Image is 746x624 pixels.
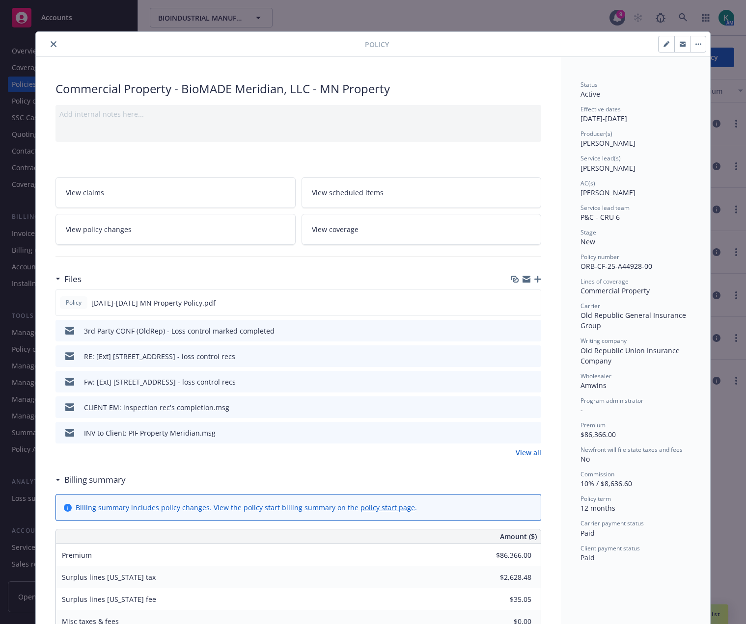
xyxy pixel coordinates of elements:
span: Program administrator [580,396,643,405]
div: Billing summary [55,473,126,486]
div: Commercial Property - BioMADE Meridian, LLC - MN Property [55,80,541,97]
span: Premium [580,421,606,429]
span: Wholesaler [580,372,611,380]
a: View coverage [302,214,542,245]
span: Producer(s) [580,130,612,138]
a: View scheduled items [302,177,542,208]
span: [PERSON_NAME] [580,163,635,173]
span: Stage [580,228,596,236]
span: Carrier [580,302,600,310]
button: download file [513,351,521,362]
span: [DATE]-[DATE] MN Property Policy.pdf [91,298,216,308]
span: [PERSON_NAME] [580,188,635,197]
button: download file [513,326,521,336]
div: Files [55,273,82,286]
a: View all [516,447,541,458]
div: 3rd Party CONF (OldRep) - Loss control marked completed [84,326,275,336]
span: 12 months [580,503,615,513]
span: Policy [64,298,83,307]
span: No [580,454,590,464]
span: [PERSON_NAME] [580,138,635,148]
a: View policy changes [55,214,296,245]
div: CLIENT EM: inspection rec's completion.msg [84,402,229,413]
span: Writing company [580,337,627,345]
span: Surplus lines [US_STATE] tax [62,572,156,582]
span: Service lead(s) [580,154,621,162]
span: Lines of coverage [580,277,629,286]
span: Policy number [580,253,619,261]
div: RE: [Ext] [STREET_ADDRESS] - loss control recs [84,351,235,362]
span: Paid [580,528,595,538]
div: Fw: [Ext] [STREET_ADDRESS] - loss control recs [84,377,236,387]
a: policy start page [360,503,415,512]
span: Active [580,89,600,99]
span: View coverage [312,224,359,234]
button: preview file [528,351,537,362]
button: preview file [528,298,537,308]
span: - [580,405,583,415]
span: ORB-CF-25-A44928-00 [580,261,652,271]
span: Surplus lines [US_STATE] fee [62,595,156,604]
span: Status [580,80,598,89]
div: INV to Client: PIF Property Meridian.msg [84,428,216,438]
span: $86,366.00 [580,430,616,439]
div: Commercial Property [580,286,691,296]
div: Billing summary includes policy changes. View the policy start billing summary on the . [76,502,417,513]
button: download file [512,298,520,308]
span: Old Republic General Insurance Group [580,311,688,330]
div: Add internal notes here... [59,109,537,119]
input: 0.00 [473,570,537,585]
button: download file [513,377,521,387]
span: Amount ($) [500,531,537,542]
button: close [48,38,59,50]
span: Paid [580,553,595,562]
span: Old Republic Union Insurance Company [580,346,682,365]
div: [DATE] - [DATE] [580,105,691,124]
span: View scheduled items [312,187,384,198]
button: preview file [528,326,537,336]
input: 0.00 [473,592,537,607]
button: preview file [528,377,537,387]
span: AC(s) [580,179,595,187]
span: P&C - CRU 6 [580,212,620,222]
h3: Files [64,273,82,286]
span: View claims [66,187,104,198]
button: preview file [528,428,537,438]
span: Newfront will file state taxes and fees [580,445,683,454]
span: View policy changes [66,224,132,234]
span: 10% / $8,636.60 [580,479,632,488]
span: Commission [580,470,614,478]
span: Policy term [580,494,611,503]
button: preview file [528,402,537,413]
button: download file [513,428,521,438]
span: Effective dates [580,105,621,113]
a: View claims [55,177,296,208]
input: 0.00 [473,548,537,563]
button: download file [513,402,521,413]
span: Premium [62,550,92,560]
span: Client payment status [580,544,640,552]
h3: Billing summary [64,473,126,486]
span: Carrier payment status [580,519,644,527]
span: Amwins [580,381,607,390]
span: Policy [365,39,389,50]
span: Service lead team [580,204,630,212]
span: New [580,237,595,246]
